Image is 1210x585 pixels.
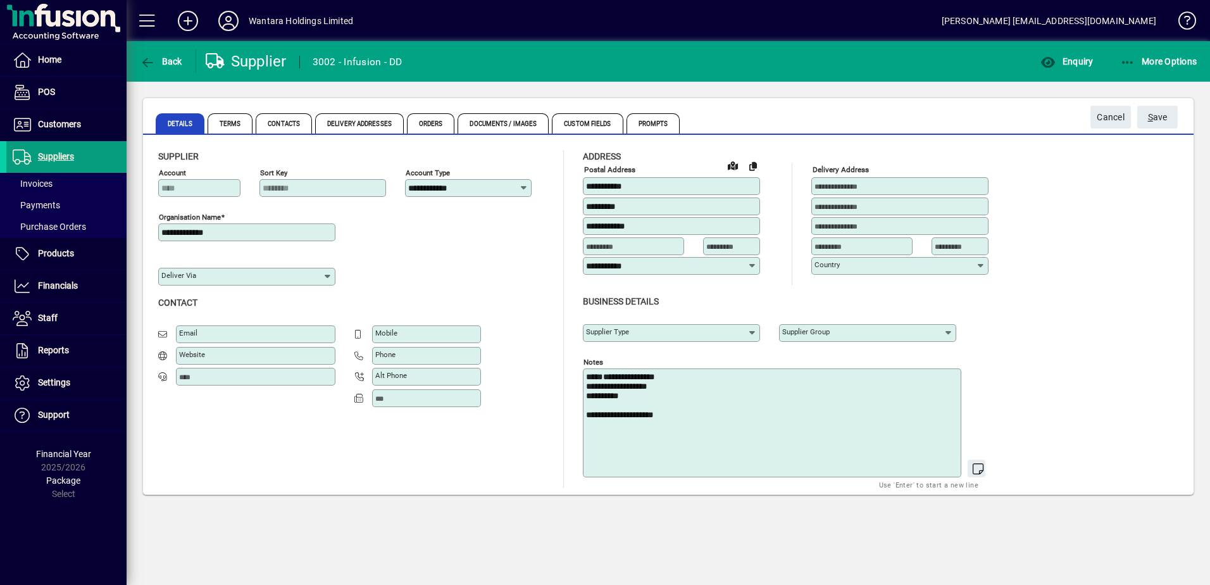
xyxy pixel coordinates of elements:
span: Reports [38,345,69,355]
span: Customers [38,119,81,129]
button: Save [1137,106,1178,129]
span: Supplier [158,151,199,161]
a: Invoices [6,173,127,194]
span: ave [1148,107,1168,128]
mat-hint: Use 'Enter' to start a new line [879,477,978,492]
span: Cancel [1097,107,1125,128]
a: Products [6,238,127,270]
span: S [1148,112,1153,122]
span: POS [38,87,55,97]
button: Enquiry [1037,50,1096,73]
a: Reports [6,335,127,367]
mat-label: Deliver via [161,271,196,280]
a: Staff [6,303,127,334]
span: Package [46,475,80,486]
mat-label: Phone [375,350,396,359]
button: Back [137,50,185,73]
button: Add [168,9,208,32]
span: Enquiry [1040,56,1093,66]
div: 3002 - Infusion - DD [313,52,402,72]
span: Details [156,113,204,134]
span: Financials [38,280,78,291]
span: Settings [38,377,70,387]
span: More Options [1120,56,1197,66]
mat-label: Account Type [406,168,450,177]
span: Orders [407,113,455,134]
span: Staff [38,313,58,323]
mat-label: Country [814,260,840,269]
button: Cancel [1090,106,1131,129]
span: Suppliers [38,151,74,161]
button: More Options [1117,50,1201,73]
a: Financials [6,270,127,302]
app-page-header-button: Back [127,50,196,73]
button: Profile [208,9,249,32]
a: POS [6,77,127,108]
mat-label: Organisation name [159,213,221,222]
span: Address [583,151,621,161]
mat-label: Alt Phone [375,371,407,380]
span: Support [38,410,70,420]
mat-label: Notes [583,357,603,366]
a: Support [6,399,127,431]
span: Custom Fields [552,113,623,134]
div: Wantara Holdings Limited [249,11,353,31]
mat-label: Account [159,168,186,177]
span: Business details [583,296,659,306]
div: Supplier [206,51,287,72]
a: Purchase Orders [6,216,127,237]
span: Financial Year [36,449,91,459]
a: Home [6,44,127,76]
span: Products [38,248,74,258]
mat-label: Supplier group [782,327,830,336]
a: Customers [6,109,127,141]
mat-label: Supplier type [586,327,629,336]
span: Home [38,54,61,65]
span: Back [140,56,182,66]
button: Copy to Delivery address [743,156,763,176]
a: Settings [6,367,127,399]
span: Delivery Addresses [315,113,404,134]
a: View on map [723,155,743,175]
mat-label: Email [179,329,197,337]
a: Payments [6,194,127,216]
span: Invoices [13,179,53,189]
span: Documents / Images [458,113,549,134]
mat-label: Mobile [375,329,397,337]
span: Purchase Orders [13,222,86,232]
mat-label: Sort key [260,168,287,177]
a: Knowledge Base [1169,3,1194,44]
span: Payments [13,200,60,210]
span: Terms [208,113,253,134]
div: [PERSON_NAME] [EMAIL_ADDRESS][DOMAIN_NAME] [942,11,1156,31]
span: Contact [158,298,197,308]
mat-label: Website [179,350,205,359]
span: Prompts [627,113,680,134]
span: Contacts [256,113,312,134]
